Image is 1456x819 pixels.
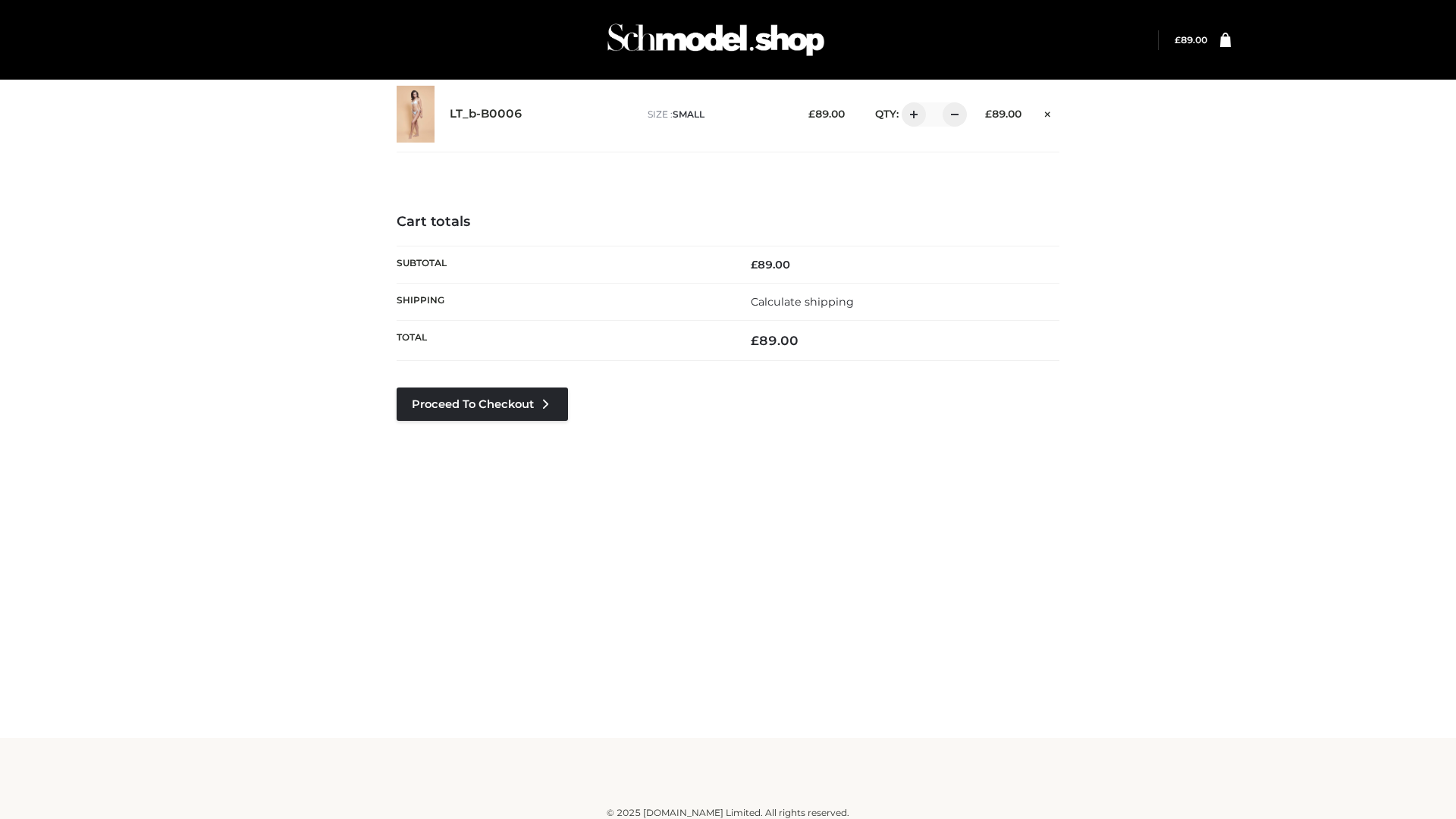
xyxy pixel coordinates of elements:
img: Schmodel Admin 964 [602,10,830,70]
a: LT_b-B0006 [450,107,522,121]
p: size : [648,108,785,121]
span: SMALL [673,108,704,120]
a: Proceed to Checkout [397,388,568,421]
th: Shipping [397,283,728,320]
a: Remove this item [1037,102,1059,122]
a: £89.00 [1175,34,1207,45]
th: Subtotal [397,246,728,283]
span: £ [808,108,815,120]
th: Total [397,321,728,361]
a: Calculate shipping [751,295,854,309]
span: £ [751,258,758,271]
span: £ [751,333,759,348]
bdi: 89.00 [985,108,1021,120]
img: LT_b-B0006 - SMALL [397,86,435,143]
h4: Cart totals [397,214,1059,231]
bdi: 89.00 [808,108,845,120]
bdi: 89.00 [1175,34,1207,45]
bdi: 89.00 [751,258,790,271]
bdi: 89.00 [751,333,799,348]
span: £ [985,108,992,120]
div: QTY: [860,102,962,127]
span: £ [1175,34,1181,45]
